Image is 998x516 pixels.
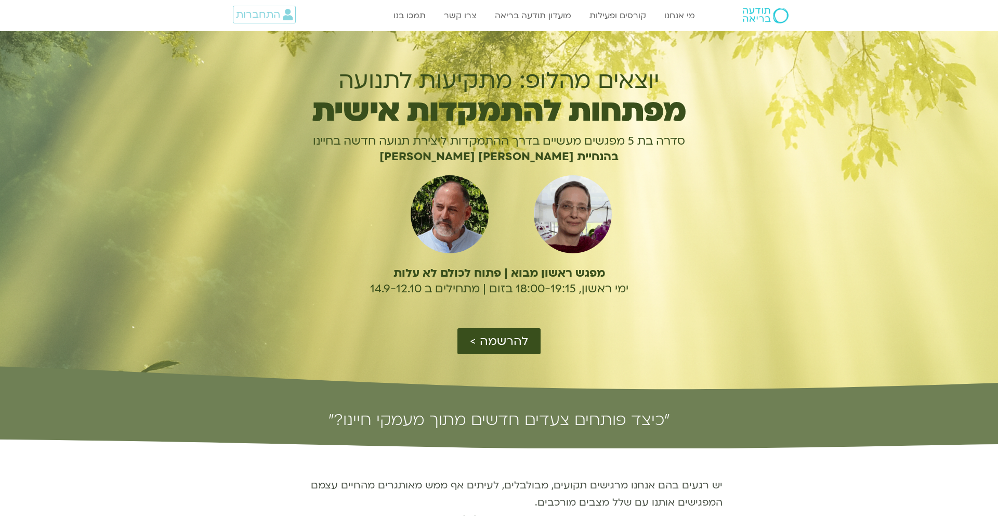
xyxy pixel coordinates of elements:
b: מפגש ראשון מבוא | פתוח לכולם לא עלות [393,265,605,281]
img: תודעה בריאה [743,8,789,23]
a: קורסים ופעילות [584,6,651,25]
a: מועדון תודעה בריאה [490,6,576,25]
a: מי אנחנו [659,6,700,25]
span: ימי ראשון, 18:00-19:15 בזום | מתחילים ב 14.9-12.10 [370,281,628,296]
span: יש רגעים בהם אנחנו מרגישים תקועים, מבולבלים, לעיתים אף ממש מאותגרים מהחיים עצמם המפגישים אותנו עם... [311,479,723,509]
a: התחברות [233,6,296,23]
a: צרו קשר [439,6,482,25]
a: תמכו בנו [388,6,431,25]
h1: יוצאים מהלופ: מתקיעות לתנועה [274,68,724,94]
a: להרשמה > [457,328,541,354]
span: התחברות [236,9,280,20]
h1: מפתחות להתמקדות אישית [274,99,724,123]
span: להרשמה > [470,334,528,348]
p: סדרה בת 5 מפגשים מעשיים בדרך ההתמקדות ליצירת תנועה חדשה בחיינו [274,133,724,149]
h2: ״כיצד פותחים צעדים חדשים מתוך מעמקי חיינו?״ [213,411,785,428]
b: בהנחיית [PERSON_NAME] [PERSON_NAME] [379,149,619,164]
